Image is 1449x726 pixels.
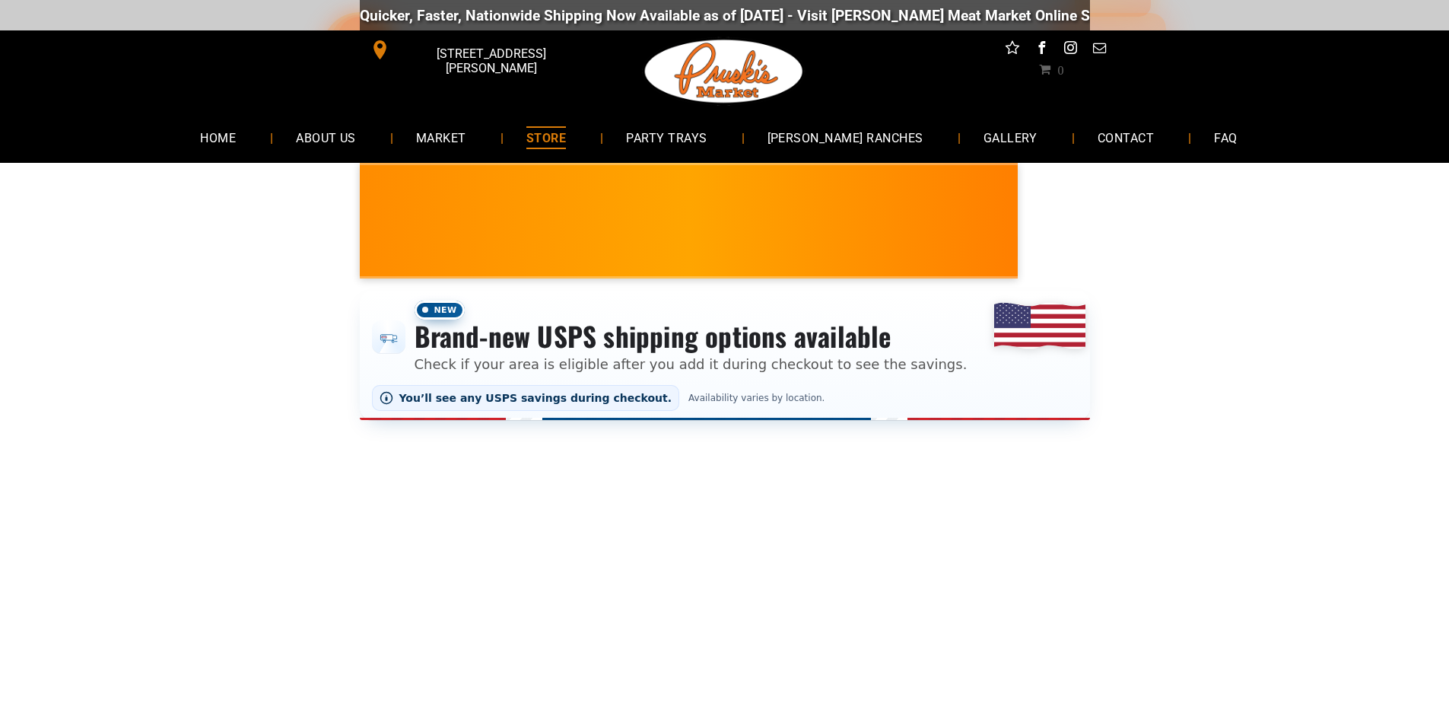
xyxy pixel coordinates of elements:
a: [STREET_ADDRESS][PERSON_NAME] [360,38,593,62]
img: Pruski-s+Market+HQ+Logo2-1920w.png [642,30,806,113]
span: You’ll see any USPS savings during checkout. [399,392,672,404]
p: Check if your area is eligible after you add it during checkout to see the savings. [415,354,968,374]
a: instagram [1060,38,1080,62]
a: STORE [504,117,589,158]
a: ABOUT US [273,117,379,158]
span: New [415,301,465,320]
a: HOME [177,117,259,158]
h3: Brand-new USPS shipping options available [415,320,968,353]
a: GALLERY [961,117,1060,158]
span: [STREET_ADDRESS][PERSON_NAME] [392,39,589,83]
div: Quicker, Faster, Nationwide Shipping Now Available as of [DATE] - Visit [PERSON_NAME] Meat Market... [356,7,1277,24]
div: Shipping options announcement [360,291,1090,420]
a: PARTY TRAYS [603,117,729,158]
a: facebook [1031,38,1051,62]
span: Availability varies by location. [685,393,828,403]
a: Social network [1003,38,1022,62]
a: email [1089,38,1109,62]
a: CONTACT [1075,117,1177,158]
a: MARKET [393,117,489,158]
a: [PERSON_NAME] RANCHES [745,117,946,158]
span: 0 [1057,63,1063,75]
a: FAQ [1191,117,1260,158]
span: [PERSON_NAME] MARKET [1013,231,1312,256]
